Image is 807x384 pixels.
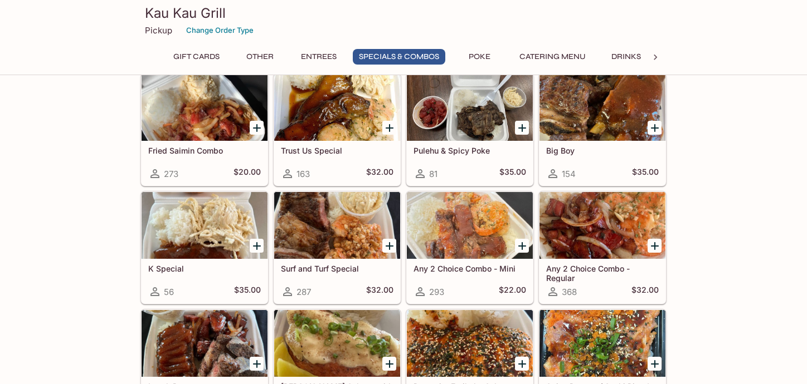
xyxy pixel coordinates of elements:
button: Add Fried Saimin Combo [250,121,264,135]
button: Add Ora King Salmon with Aburi Garlic Mayo [382,357,396,371]
h3: Kau Kau Grill [145,4,662,22]
span: 154 [562,169,576,179]
h5: $35.00 [632,167,659,180]
button: Add K Special [250,239,264,253]
h5: Any 2 Choice Combo - Regular [546,264,659,282]
button: Other [235,49,285,65]
div: Surf and Turf Special [274,192,400,259]
h5: $35.00 [499,167,526,180]
button: Entrees [294,49,344,65]
a: Pulehu & Spicy Poke81$35.00 [406,73,533,186]
div: Fried Saimin Combo [142,74,268,141]
a: Surf and Turf Special287$32.00 [274,191,401,304]
h5: Trust Us Special [281,146,393,155]
h5: Any 2 Choice Combo - Mini [414,264,526,273]
button: Add Any 2 Choice Combo - Regular [648,239,662,253]
span: 293 [429,287,444,297]
div: Ora King Salmon with Aburi Garlic Mayo [274,310,400,377]
h5: $22.00 [499,285,526,298]
h5: $20.00 [234,167,261,180]
a: Any 2 Choice Combo - Mini293$22.00 [406,191,533,304]
h5: K Special [148,264,261,273]
a: Trust Us Special163$32.00 [274,73,401,186]
button: Add Surf and Turf Special [382,239,396,253]
h5: $32.00 [366,285,393,298]
a: Any 2 Choice Combo - Regular368$32.00 [539,191,666,304]
div: Pulehu & Spicy Poke [407,74,533,141]
button: Add Spicy Bento w/ Sushi Rice & Nori [648,357,662,371]
div: Spicy Bento w/ Sushi Rice & Nori [539,310,665,377]
div: Lunch Box [142,310,268,377]
button: Poke [454,49,504,65]
span: 81 [429,169,437,179]
a: Big Boy154$35.00 [539,73,666,186]
button: Change Order Type [181,22,259,39]
button: Catering Menu [513,49,592,65]
span: 287 [296,287,311,297]
a: Fried Saimin Combo273$20.00 [141,73,268,186]
h5: $32.00 [366,167,393,180]
div: Any 2 Choice Combo - Regular [539,192,665,259]
h5: Big Boy [546,146,659,155]
span: 163 [296,169,310,179]
button: Add Dynamite Furikake Salmon [515,357,529,371]
div: Trust Us Special [274,74,400,141]
button: Add Lunch Box [250,357,264,371]
button: Add Trust Us Special [382,121,396,135]
button: Add Pulehu & Spicy Poke [515,121,529,135]
p: Pickup [145,25,172,36]
h5: Fried Saimin Combo [148,146,261,155]
span: 56 [164,287,174,297]
h5: $32.00 [631,285,659,298]
button: Add Big Boy [648,121,662,135]
h5: Surf and Turf Special [281,264,393,273]
div: Big Boy [539,74,665,141]
span: 273 [164,169,178,179]
div: Any 2 Choice Combo - Mini [407,192,533,259]
button: Gift Cards [167,49,226,65]
a: K Special56$35.00 [141,191,268,304]
button: Drinks [601,49,651,65]
button: Add Any 2 Choice Combo - Mini [515,239,529,253]
div: K Special [142,192,268,259]
h5: Pulehu & Spicy Poke [414,146,526,155]
span: 368 [562,287,577,297]
h5: $35.00 [234,285,261,298]
div: Dynamite Furikake Salmon [407,310,533,377]
button: Specials & Combos [353,49,445,65]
